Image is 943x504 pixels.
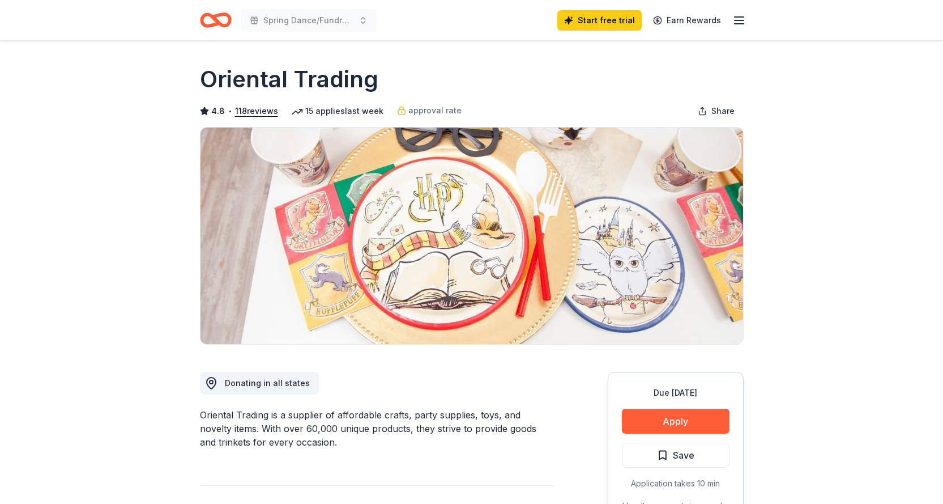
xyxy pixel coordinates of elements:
[211,104,225,118] span: 4.8
[689,100,744,122] button: Share
[241,9,377,32] button: Spring Dance/Fundraiser
[292,104,383,118] div: 15 applies last week
[200,7,232,33] a: Home
[622,409,729,434] button: Apply
[263,14,354,27] span: Spring Dance/Fundraiser
[200,408,553,449] div: Oriental Trading is a supplier of affordable crafts, party supplies, toys, and novelty items. Wit...
[646,10,728,31] a: Earn Rewards
[408,104,462,117] span: approval rate
[200,63,378,95] h1: Oriental Trading
[228,107,232,116] span: •
[622,477,729,490] div: Application takes 10 min
[622,443,729,468] button: Save
[225,378,310,388] span: Donating in all states
[622,386,729,400] div: Due [DATE]
[235,104,278,118] button: 118reviews
[200,128,743,344] img: Image for Oriental Trading
[557,10,642,31] a: Start free trial
[673,448,694,463] span: Save
[397,104,462,117] a: approval rate
[711,104,735,118] span: Share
